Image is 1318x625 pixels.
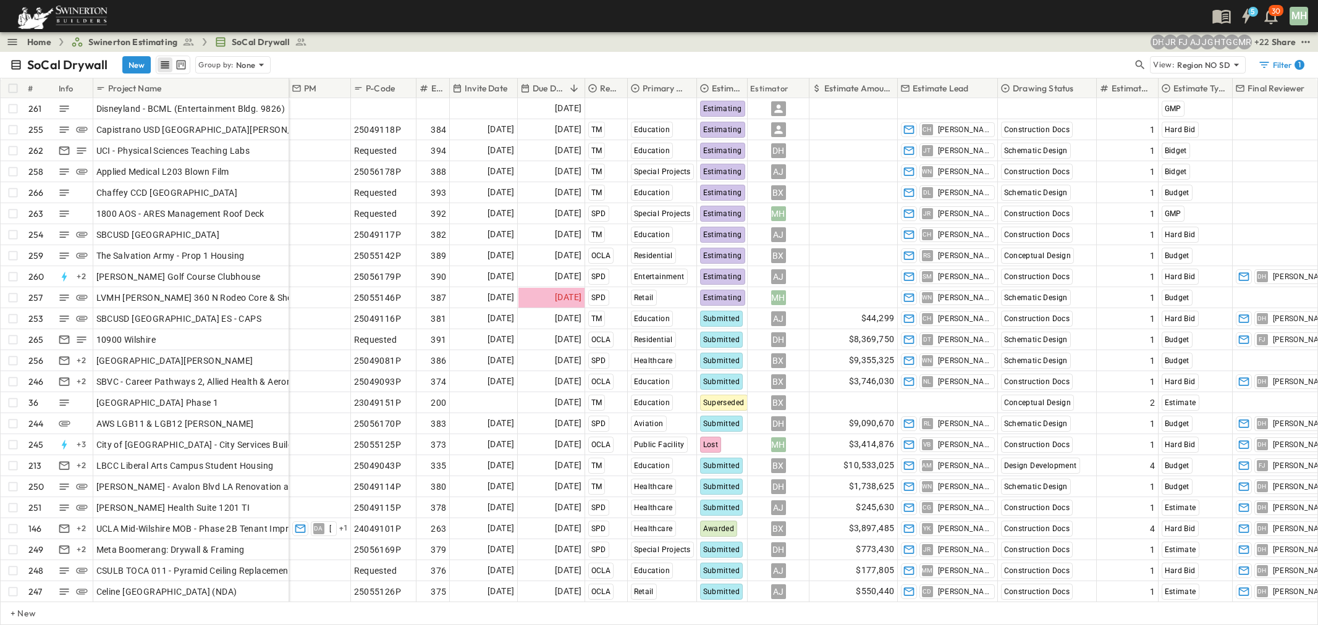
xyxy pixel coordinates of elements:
p: Final Reviewer [1248,82,1304,94]
p: + 22 [1254,36,1267,48]
span: Special Projects [634,209,691,218]
span: Swinerton Estimating [88,36,177,48]
span: 387 [431,292,446,304]
span: Estimating [703,293,742,302]
span: 1 [1150,124,1155,136]
span: Requested [354,187,397,199]
div: Estimator [748,78,809,98]
button: Sort [567,82,581,95]
span: [PERSON_NAME] [938,188,989,198]
span: Hard Bid [1165,230,1196,239]
span: [DATE] [488,332,514,346]
a: SoCal Drywall [214,36,307,48]
span: TM [591,146,602,155]
span: 374 [431,375,446,388]
span: [PERSON_NAME] [938,377,989,387]
span: Schematic Design [1004,356,1068,365]
p: P-Code [366,82,395,94]
p: 244 [28,417,44,430]
span: 23049151P [354,396,402,409]
span: [DATE] [488,248,514,262]
span: DL [923,192,931,193]
span: [DATE] [555,206,581,220]
span: 25049093P [354,375,402,388]
span: [DATE] [555,290,581,304]
span: DH [1257,318,1267,319]
span: [PERSON_NAME] Golf Course Clubhouse [96,271,261,283]
span: OCLA [591,251,611,260]
div: AJ [771,269,786,284]
span: 392 [431,208,446,220]
span: [DATE] [555,248,581,262]
span: WN [922,360,932,361]
span: LVMH [PERSON_NAME] 360 N Rodeo Core & Shell [96,292,297,304]
p: Estimate Amount [824,82,891,94]
span: RL [924,423,931,424]
span: OCLA [591,377,611,386]
span: 1 [1150,417,1155,430]
span: Budget [1165,293,1189,302]
p: Project Name [108,82,161,94]
span: SPD [591,209,606,218]
p: 258 [28,166,44,178]
span: [DATE] [488,227,514,241]
img: 6c363589ada0b36f064d841b69d3a419a338230e66bb0a533688fa5cc3e9e735.png [15,3,110,29]
p: 253 [28,312,44,325]
span: Requested [354,208,397,220]
span: [DATE] [488,353,514,367]
div: Info [59,71,74,106]
span: [PERSON_NAME] [938,335,989,345]
span: Construction Docs [1004,209,1070,218]
p: 257 [28,292,43,304]
span: Schematic Design [1004,188,1068,197]
div: Filter [1258,59,1304,71]
p: SoCal Drywall [27,56,108,73]
span: [DATE] [555,395,581,409]
span: 381 [431,312,446,325]
span: Estimating [703,251,742,260]
span: [PERSON_NAME] [938,272,989,282]
span: 1 [1150,354,1155,367]
span: 25049118P [354,124,402,136]
span: Aviation [634,419,664,428]
div: AJ [771,164,786,179]
span: GMP [1165,209,1181,218]
span: Budget [1165,356,1189,365]
div: Anthony Jimenez (anthony.jimenez@swinerton.com) [1188,35,1202,49]
span: Submitted [703,335,740,344]
span: Construction Docs [1004,230,1070,239]
div: BX [771,374,786,389]
span: [DATE] [488,122,514,136]
span: 1 [1150,292,1155,304]
span: [DATE] [488,311,514,325]
span: Conceptual Design [1004,398,1071,407]
span: TM [591,314,602,323]
span: Special Projects [634,167,691,176]
span: [DATE] [555,311,581,325]
div: Francisco J. Sanchez (frsanchez@swinerton.com) [1175,35,1190,49]
span: [DATE] [555,143,581,157]
span: [PERSON_NAME] [938,419,989,429]
span: [DATE] [488,143,514,157]
span: Estimating [703,167,742,176]
span: Construction Docs [1004,377,1070,386]
span: 390 [431,271,446,283]
button: New [122,56,151,73]
span: NL [923,381,931,382]
span: TM [591,230,602,239]
span: [DATE] [555,416,581,430]
span: [DATE] [555,269,581,283]
span: Estimating [703,146,742,155]
span: Budget [1165,335,1189,344]
span: SPD [591,272,606,281]
p: View: [1153,58,1175,72]
p: Due Date [533,82,565,94]
div: + 2 [74,353,89,368]
span: Estimating [703,104,742,113]
span: SM [923,276,932,277]
button: row view [158,57,172,72]
p: 246 [28,375,44,388]
span: $9,090,670 [849,416,895,430]
p: None [236,59,256,71]
p: 255 [28,124,44,136]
